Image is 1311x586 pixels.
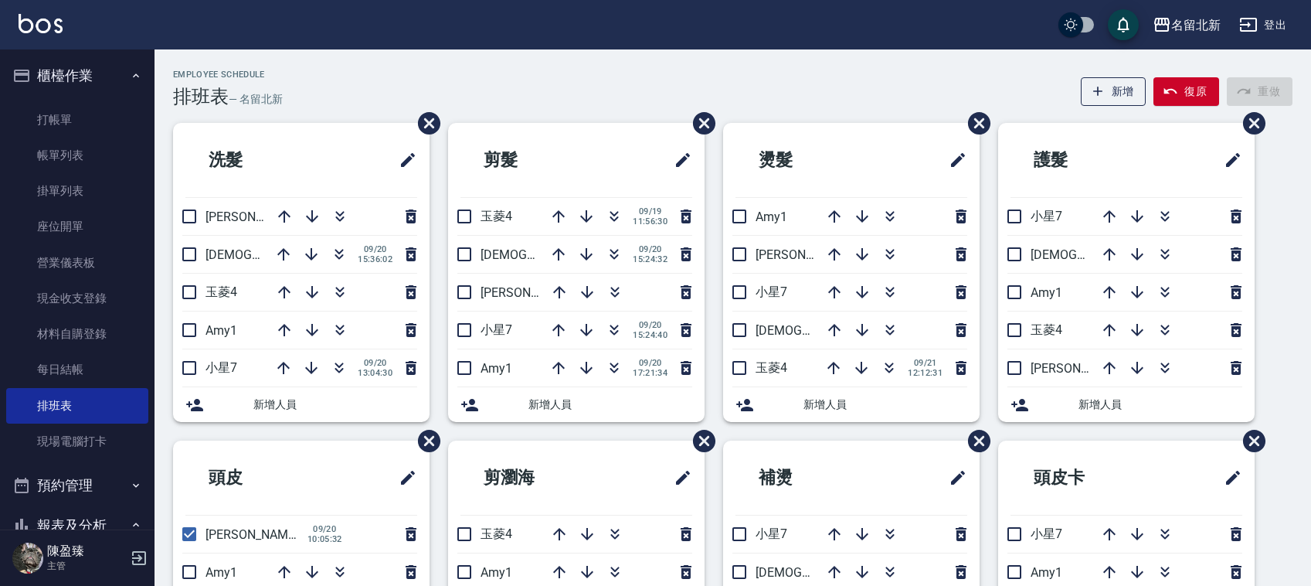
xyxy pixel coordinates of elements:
[681,101,718,146] span: 刪除班表
[908,358,942,368] span: 09/21
[481,247,615,262] span: [DEMOGRAPHIC_DATA]9
[1031,526,1062,541] span: 小星7
[47,543,126,559] h5: 陳盈臻
[998,387,1255,422] div: 新增人員
[528,397,692,413] span: 新增人員
[389,141,417,179] span: 修改班表的標題
[756,360,787,375] span: 玉菱4
[358,368,392,378] span: 13:04:30
[756,323,890,338] span: [DEMOGRAPHIC_DATA]9
[633,216,667,227] span: 11:56:30
[956,101,993,146] span: 刪除班表
[756,210,787,224] span: Amy1
[6,506,148,546] button: 報表及分析
[205,210,305,224] span: [PERSON_NAME]2
[939,141,967,179] span: 修改班表的標題
[358,244,392,254] span: 09/20
[6,352,148,387] a: 每日結帳
[6,465,148,506] button: 預約管理
[633,244,667,254] span: 09/20
[6,56,148,96] button: 櫃檯作業
[6,209,148,244] a: 座位開單
[1231,418,1268,464] span: 刪除班表
[1153,77,1219,106] button: 復原
[1031,285,1062,300] span: Amy1
[1031,209,1062,223] span: 小星7
[205,247,340,262] span: [DEMOGRAPHIC_DATA]9
[1010,450,1161,506] h2: 頭皮卡
[389,459,417,496] span: 修改班表的標題
[185,132,328,188] h2: 洗髮
[664,459,692,496] span: 修改班表的標題
[229,91,283,107] h6: — 名留北新
[253,397,417,413] span: 新增人員
[6,173,148,209] a: 掛單列表
[1031,247,1165,262] span: [DEMOGRAPHIC_DATA]9
[1233,11,1292,39] button: 登出
[307,534,342,544] span: 10:05:32
[735,450,878,506] h2: 補燙
[6,245,148,281] a: 營業儀表板
[6,424,148,459] a: 現場電腦打卡
[173,86,229,107] h3: 排班表
[481,526,512,541] span: 玉菱4
[681,418,718,464] span: 刪除班表
[633,206,667,216] span: 09/19
[481,209,512,223] span: 玉菱4
[1214,459,1242,496] span: 修改班表的標題
[6,316,148,352] a: 材料自購登錄
[1031,361,1130,376] span: [PERSON_NAME]2
[803,397,967,413] span: 新增人員
[460,450,611,506] h2: 剪瀏海
[481,322,512,337] span: 小星7
[1214,141,1242,179] span: 修改班表的標題
[358,254,392,264] span: 15:36:02
[664,141,692,179] span: 修改班表的標題
[633,320,667,330] span: 09/20
[205,360,237,375] span: 小星7
[12,543,43,574] img: Person
[47,559,126,573] p: 主管
[1081,77,1146,106] button: 新增
[633,254,667,264] span: 15:24:32
[6,388,148,424] a: 排班表
[633,368,667,378] span: 17:21:34
[1146,9,1227,41] button: 名留北新
[756,565,890,580] span: [DEMOGRAPHIC_DATA]9
[185,450,328,506] h2: 頭皮
[406,101,443,146] span: 刪除班表
[756,247,855,262] span: [PERSON_NAME]2
[173,70,283,80] h2: Employee Schedule
[173,387,430,422] div: 新增人員
[205,527,305,542] span: [PERSON_NAME]2
[448,387,705,422] div: 新增人員
[205,284,237,299] span: 玉菱4
[633,330,667,340] span: 15:24:40
[481,565,512,580] span: Amy1
[481,285,580,300] span: [PERSON_NAME]2
[406,418,443,464] span: 刪除班表
[735,132,878,188] h2: 燙髮
[756,284,787,299] span: 小星7
[1171,15,1221,35] div: 名留北新
[756,526,787,541] span: 小星7
[1231,101,1268,146] span: 刪除班表
[723,387,980,422] div: 新增人員
[1078,397,1242,413] span: 新增人員
[633,358,667,368] span: 09/20
[908,368,942,378] span: 12:12:31
[6,281,148,316] a: 現金收支登錄
[205,565,237,580] span: Amy1
[307,524,342,534] span: 09/20
[1031,322,1062,337] span: 玉菱4
[205,323,237,338] span: Amy1
[1031,565,1062,580] span: Amy1
[481,361,512,376] span: Amy1
[1010,132,1153,188] h2: 護髮
[6,138,148,173] a: 帳單列表
[358,358,392,368] span: 09/20
[939,459,967,496] span: 修改班表的標題
[19,14,63,33] img: Logo
[460,132,603,188] h2: 剪髮
[956,418,993,464] span: 刪除班表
